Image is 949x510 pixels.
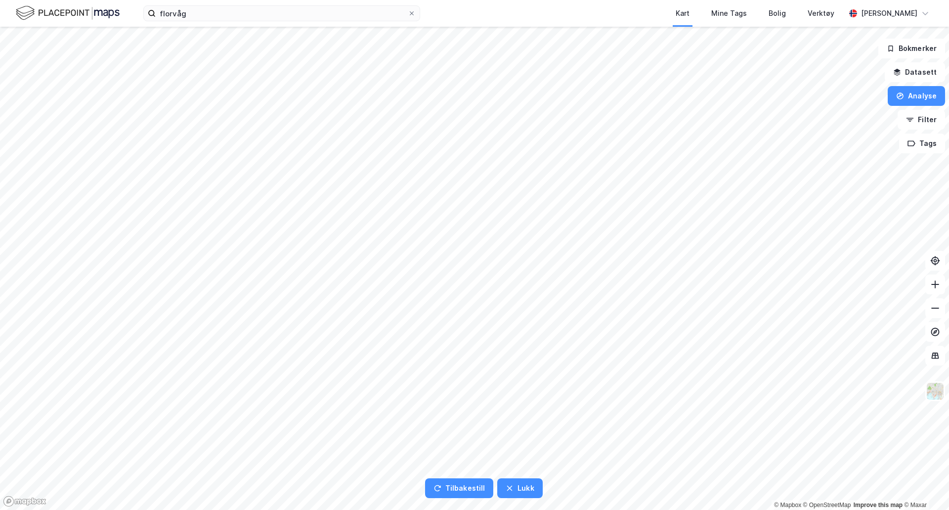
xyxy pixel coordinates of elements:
input: Søk på adresse, matrikkel, gårdeiere, leietakere eller personer [156,6,408,21]
a: Improve this map [854,502,903,509]
div: Kontrollprogram for chat [900,463,949,510]
button: Tilbakestill [425,478,493,498]
div: Verktøy [808,7,834,19]
a: OpenStreetMap [803,502,851,509]
img: logo.f888ab2527a4732fd821a326f86c7f29.svg [16,4,120,22]
div: Bolig [769,7,786,19]
button: Filter [898,110,945,130]
a: Mapbox [774,502,801,509]
div: Kart [676,7,690,19]
button: Tags [899,134,945,153]
button: Bokmerker [878,39,945,58]
img: Z [926,382,945,401]
iframe: Chat Widget [900,463,949,510]
button: Analyse [888,86,945,106]
div: Mine Tags [711,7,747,19]
a: Mapbox homepage [3,496,46,507]
div: [PERSON_NAME] [861,7,917,19]
button: Lukk [497,478,542,498]
button: Datasett [885,62,945,82]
